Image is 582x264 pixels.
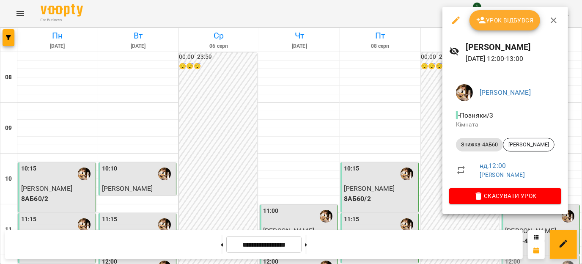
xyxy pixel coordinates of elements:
button: Урок відбувся [469,10,541,30]
img: 0162ea527a5616b79ea1cf03ccdd73a5.jpg [456,84,473,101]
p: Кімната [456,121,555,129]
span: [PERSON_NAME] [503,141,554,148]
button: Скасувати Урок [449,188,561,203]
span: - Позняки/3 [456,111,495,119]
span: Скасувати Урок [456,191,555,201]
span: Знижка-4АБ60 [456,141,503,148]
a: нд , 12:00 [480,162,506,170]
div: [PERSON_NAME] [503,138,555,151]
h6: [PERSON_NAME] [466,41,561,54]
span: Урок відбувся [476,15,534,25]
a: [PERSON_NAME] [480,171,525,178]
p: [DATE] 12:00 - 13:00 [466,54,561,64]
a: [PERSON_NAME] [480,88,531,96]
